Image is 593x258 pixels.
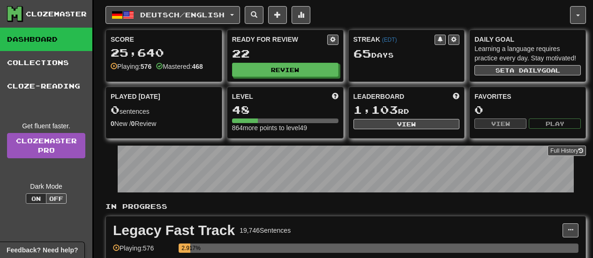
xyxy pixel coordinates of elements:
[7,121,85,131] div: Get fluent faster.
[232,48,338,59] div: 22
[105,6,240,24] button: Deutsch/English
[353,119,460,129] button: View
[7,245,78,255] span: Open feedback widget
[113,223,235,237] div: Legacy Fast Track
[141,63,151,70] strong: 576
[292,6,310,24] button: More stats
[232,63,338,77] button: Review
[382,37,397,43] a: (EDT)
[111,92,160,101] span: Played [DATE]
[474,65,581,75] button: Seta dailygoal
[232,35,327,44] div: Ready for Review
[332,92,338,101] span: Score more points to level up
[156,62,203,71] div: Mastered:
[111,35,217,44] div: Score
[111,62,151,71] div: Playing:
[474,92,581,101] div: Favorites
[131,120,135,127] strong: 0
[453,92,459,101] span: This week in points, UTC
[510,67,541,74] span: a daily
[111,104,217,116] div: sentences
[140,11,225,19] span: Deutsch / English
[192,63,203,70] strong: 468
[474,35,581,44] div: Daily Goal
[232,104,338,116] div: 48
[7,182,85,191] div: Dark Mode
[474,118,526,129] button: View
[268,6,287,24] button: Add sentence to collection
[353,104,460,116] div: rd
[353,48,460,60] div: Day s
[46,193,67,204] button: Off
[7,133,85,158] a: ClozemasterPro
[111,120,114,127] strong: 0
[181,243,190,253] div: 2.917%
[353,103,398,116] span: 1,103
[232,123,338,133] div: 864 more points to level 49
[111,103,120,116] span: 0
[111,47,217,59] div: 25,640
[105,202,586,211] p: In Progress
[474,44,581,63] div: Learning a language requires practice every day. Stay motivated!
[26,193,46,204] button: On
[240,226,291,235] div: 19,746 Sentences
[353,92,405,101] span: Leaderboard
[474,104,581,116] div: 0
[26,9,87,19] div: Clozemaster
[245,6,263,24] button: Search sentences
[353,35,435,44] div: Streak
[353,47,371,60] span: 65
[548,146,586,156] button: Full History
[232,92,253,101] span: Level
[529,118,581,129] button: Play
[111,119,217,128] div: New / Review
